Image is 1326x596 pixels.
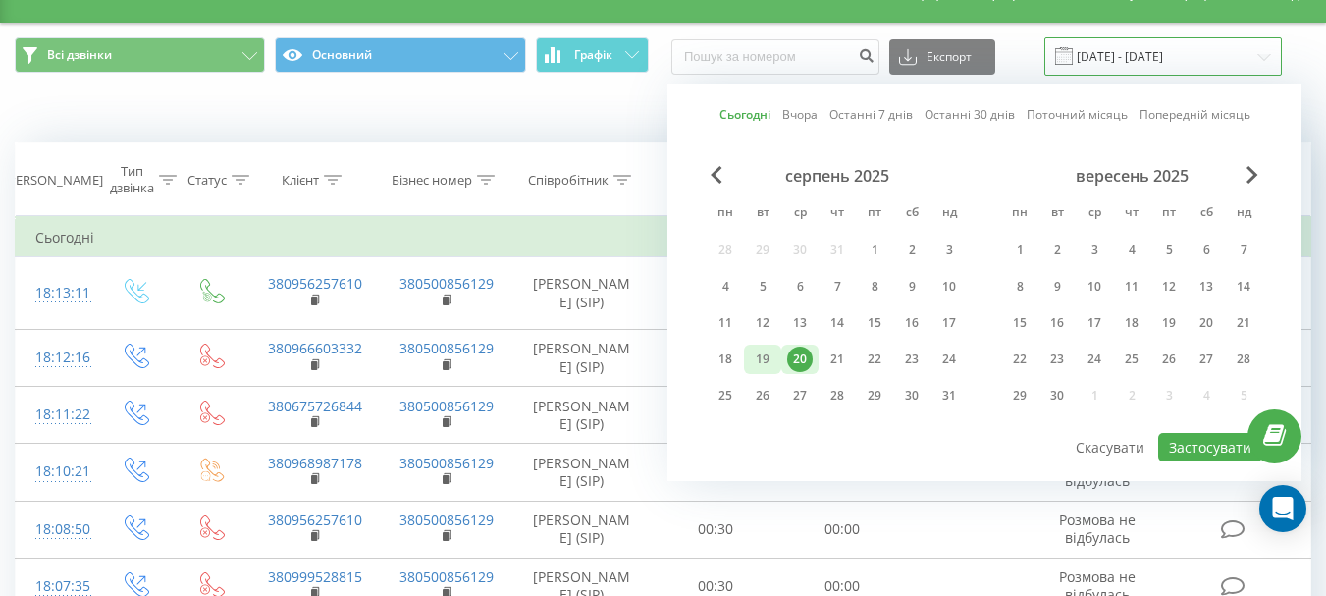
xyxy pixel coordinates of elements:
[1007,310,1033,336] div: 15
[1044,347,1070,372] div: 23
[824,274,850,299] div: 7
[713,274,738,299] div: 4
[899,347,925,372] div: 23
[1076,308,1113,338] div: ср 17 вер 2025 р.
[936,310,962,336] div: 17
[35,511,77,549] div: 18:08:50
[1225,272,1262,301] div: нд 14 вер 2025 р.
[936,274,962,299] div: 10
[1140,105,1250,124] a: Попередній місяць
[511,257,653,330] td: [PERSON_NAME] (SIP)
[1119,274,1144,299] div: 11
[35,274,77,312] div: 18:13:11
[275,37,525,73] button: Основний
[1225,236,1262,265] div: нд 7 вер 2025 р.
[1001,381,1038,410] div: пн 29 вер 2025 р.
[1192,199,1221,229] abbr: субота
[744,381,781,410] div: вт 26 серп 2025 р.
[110,163,154,196] div: Тип дзвінка
[829,105,913,124] a: Останні 7 днів
[750,383,775,408] div: 26
[856,381,893,410] div: пт 29 серп 2025 р.
[268,454,362,472] a: 380968987178
[1231,310,1256,336] div: 21
[1005,199,1034,229] abbr: понеділок
[399,274,494,293] a: 380500856129
[707,308,744,338] div: пн 11 серп 2025 р.
[860,199,889,229] abbr: п’ятниця
[35,453,77,491] div: 18:10:21
[671,39,879,75] input: Пошук за номером
[1027,105,1128,124] a: Поточний місяць
[822,199,852,229] abbr: четвер
[856,272,893,301] div: пт 8 серп 2025 р.
[893,308,930,338] div: сб 16 серп 2025 р.
[899,383,925,408] div: 30
[934,199,964,229] abbr: неділя
[1156,238,1182,263] div: 5
[399,454,494,472] a: 380500856129
[35,339,77,377] div: 18:12:16
[511,387,653,444] td: [PERSON_NAME] (SIP)
[936,238,962,263] div: 3
[750,310,775,336] div: 12
[1044,274,1070,299] div: 9
[1193,347,1219,372] div: 27
[862,310,887,336] div: 15
[862,274,887,299] div: 8
[1188,272,1225,301] div: сб 13 вер 2025 р.
[268,339,362,357] a: 380966603332
[856,308,893,338] div: пт 15 серп 2025 р.
[1044,383,1070,408] div: 30
[1150,272,1188,301] div: пт 12 вер 2025 р.
[930,236,968,265] div: нд 3 серп 2025 р.
[893,272,930,301] div: сб 9 серп 2025 р.
[711,199,740,229] abbr: понеділок
[930,272,968,301] div: нд 10 серп 2025 р.
[1065,433,1155,461] button: Скасувати
[1193,274,1219,299] div: 13
[536,37,649,73] button: Графік
[1193,238,1219,263] div: 6
[779,501,906,558] td: 00:00
[1038,272,1076,301] div: вт 9 вер 2025 р.
[1231,347,1256,372] div: 28
[1225,345,1262,374] div: нд 28 вер 2025 р.
[1150,236,1188,265] div: пт 5 вер 2025 р.
[824,310,850,336] div: 14
[781,381,819,410] div: ср 27 серп 2025 р.
[15,37,265,73] button: Всі дзвінки
[1001,166,1262,186] div: вересень 2025
[936,383,962,408] div: 31
[856,236,893,265] div: пт 1 серп 2025 р.
[1150,308,1188,338] div: пт 19 вер 2025 р.
[925,105,1015,124] a: Останні 30 днів
[1158,433,1262,461] button: Застосувати
[1154,199,1184,229] abbr: п’ятниця
[399,339,494,357] a: 380500856129
[819,345,856,374] div: чт 21 серп 2025 р.
[1259,485,1306,532] div: Open Intercom Messenger
[1113,236,1150,265] div: чт 4 вер 2025 р.
[824,383,850,408] div: 28
[1059,454,1136,490] span: Розмова не відбулась
[787,274,813,299] div: 6
[1076,345,1113,374] div: ср 24 вер 2025 р.
[862,383,887,408] div: 29
[1080,199,1109,229] abbr: середа
[862,347,887,372] div: 22
[1119,310,1144,336] div: 18
[1007,347,1033,372] div: 22
[899,238,925,263] div: 2
[528,172,609,189] div: Співробітник
[781,272,819,301] div: ср 6 серп 2025 р.
[899,274,925,299] div: 9
[787,310,813,336] div: 13
[744,345,781,374] div: вт 19 серп 2025 р.
[1044,310,1070,336] div: 16
[282,172,319,189] div: Клієнт
[893,381,930,410] div: сб 30 серп 2025 р.
[1119,347,1144,372] div: 25
[781,345,819,374] div: ср 20 серп 2025 р.
[653,329,779,386] td: 00:23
